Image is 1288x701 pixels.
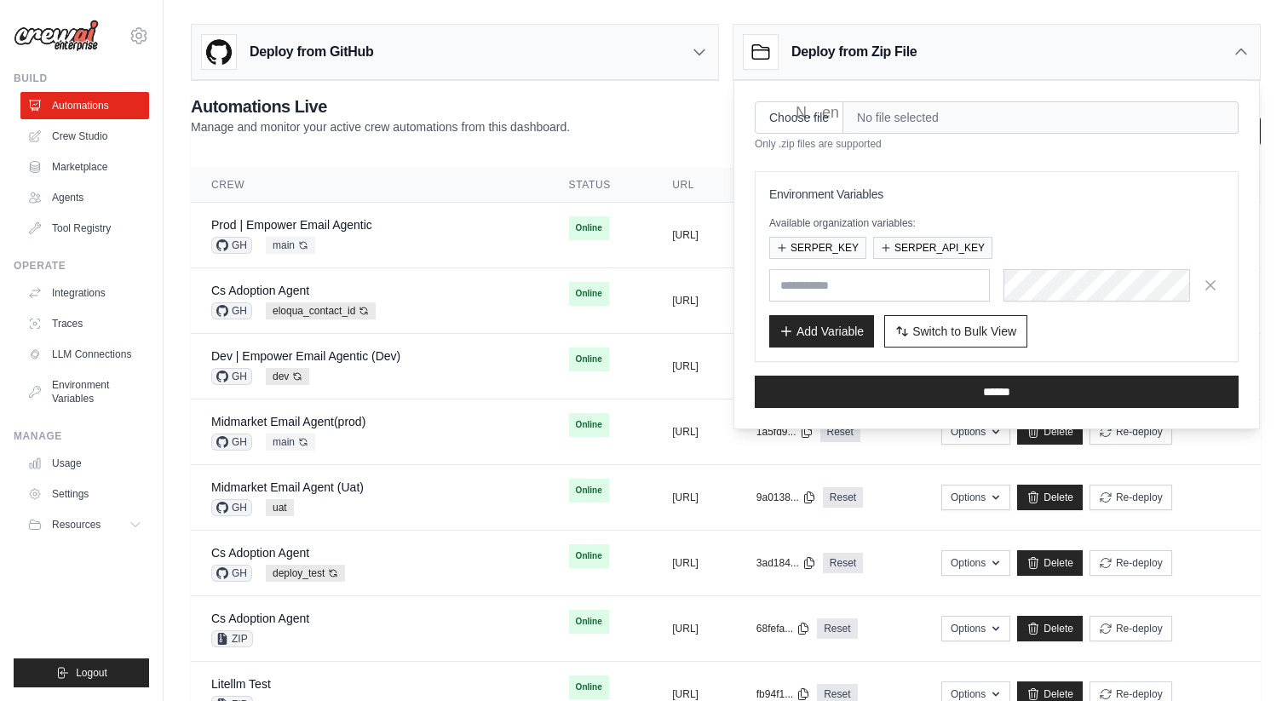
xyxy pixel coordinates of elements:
span: Switch to Bulk View [912,323,1016,340]
span: main [266,237,315,254]
span: Online [569,479,609,503]
button: Re-deploy [1090,616,1172,641]
span: GH [211,302,252,319]
span: No file selected [843,101,1239,134]
div: Build [14,72,149,85]
h3: Deploy from GitHub [250,42,373,62]
button: SERPER_API_KEY [873,237,992,259]
a: Delete [1017,419,1083,445]
th: URL [652,168,736,203]
a: Reset [820,422,860,442]
a: Settings [20,480,149,508]
a: Midmarket Email Agent(prod) [211,415,365,428]
div: Operate [14,259,149,273]
a: Reset [823,487,863,508]
th: Crew [191,168,549,203]
button: Options [941,550,1010,576]
p: Only .zip files are supported [755,137,1239,151]
span: Online [569,282,609,306]
button: Logout [14,658,149,687]
img: Logo [14,20,99,52]
span: Resources [52,518,101,531]
h3: Deploy from Zip File [791,42,917,62]
span: ZIP [211,630,253,647]
a: Integrations [20,279,149,307]
button: Re-deploy [1090,485,1172,510]
span: deploy_test [266,565,345,582]
button: 9a0138... [756,491,816,504]
a: Environment Variables [20,371,149,412]
span: eloqua_contact_id [266,302,376,319]
button: fb94f1... [756,687,810,701]
p: Available organization variables: [769,216,1224,230]
span: Online [569,413,609,437]
span: Online [569,610,609,634]
a: Crew Studio [20,123,149,150]
a: Prod | Empower Email Agentic [211,218,372,232]
a: Midmarket Email Agent (Uat) [211,480,364,494]
a: Reset [817,618,857,639]
a: Litellm Test [211,677,271,691]
button: Options [941,419,1010,445]
input: Choose file [755,101,843,134]
p: Manage and monitor your active crew automations from this dashboard. [191,118,570,135]
span: main [266,434,315,451]
button: 1a5fd9... [756,425,814,439]
button: Add Variable [769,315,874,348]
span: GH [211,237,252,254]
a: Usage [20,450,149,477]
a: Dev | Empower Email Agentic (Dev) [211,349,400,363]
h3: Environment Variables [769,186,1224,203]
h2: Automations Live [191,95,570,118]
a: Cs Adoption Agent [211,546,309,560]
a: Marketplace [20,153,149,181]
button: Re-deploy [1090,550,1172,576]
a: Reset [823,553,863,573]
span: Online [569,675,609,699]
button: Switch to Bulk View [884,315,1027,348]
a: Delete [1017,616,1083,641]
span: GH [211,434,252,451]
span: dev [266,368,309,385]
span: Online [569,544,609,568]
a: Cs Adoption Agent [211,284,309,297]
span: GH [211,565,252,582]
a: Automations [20,92,149,119]
span: Logout [76,666,107,680]
a: Cs Adoption Agent [211,612,309,625]
div: Manage [14,429,149,443]
a: Tool Registry [20,215,149,242]
a: Traces [20,310,149,337]
span: Online [569,348,609,371]
a: Delete [1017,485,1083,510]
span: GH [211,499,252,516]
button: Re-deploy [1090,419,1172,445]
button: Resources [20,511,149,538]
button: Options [941,485,1010,510]
button: SERPER_KEY [769,237,866,259]
button: 68fefa... [756,622,810,635]
button: Options [941,616,1010,641]
button: 3ad184... [756,556,816,570]
span: GH [211,368,252,385]
img: GitHub Logo [202,35,236,69]
a: Delete [1017,550,1083,576]
span: Online [569,216,609,240]
th: Status [549,168,653,203]
span: uat [266,499,294,516]
a: Agents [20,184,149,211]
a: LLM Connections [20,341,149,368]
